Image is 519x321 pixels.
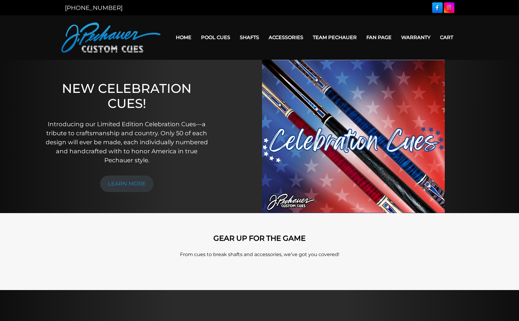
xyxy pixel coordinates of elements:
a: Pool Cues [196,30,235,45]
a: [PHONE_NUMBER] [65,4,123,11]
a: Cart [435,30,458,45]
a: Accessories [264,30,308,45]
a: Team Pechauer [308,30,362,45]
strong: GEAR UP FOR THE GAME [213,234,306,243]
p: From cues to break shafts and accessories, we’ve got you covered! [88,251,431,258]
a: LEARN MORE [100,176,154,192]
a: Warranty [396,30,435,45]
a: Home [171,30,196,45]
a: Fan Page [362,30,396,45]
a: Shafts [235,30,264,45]
h1: NEW CELEBRATION CUES! [42,81,212,111]
p: Introducing our Limited Edition Celebration Cues—a tribute to craftsmanship and country. Only 50 ... [42,120,212,165]
img: Pechauer Custom Cues [61,23,160,53]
